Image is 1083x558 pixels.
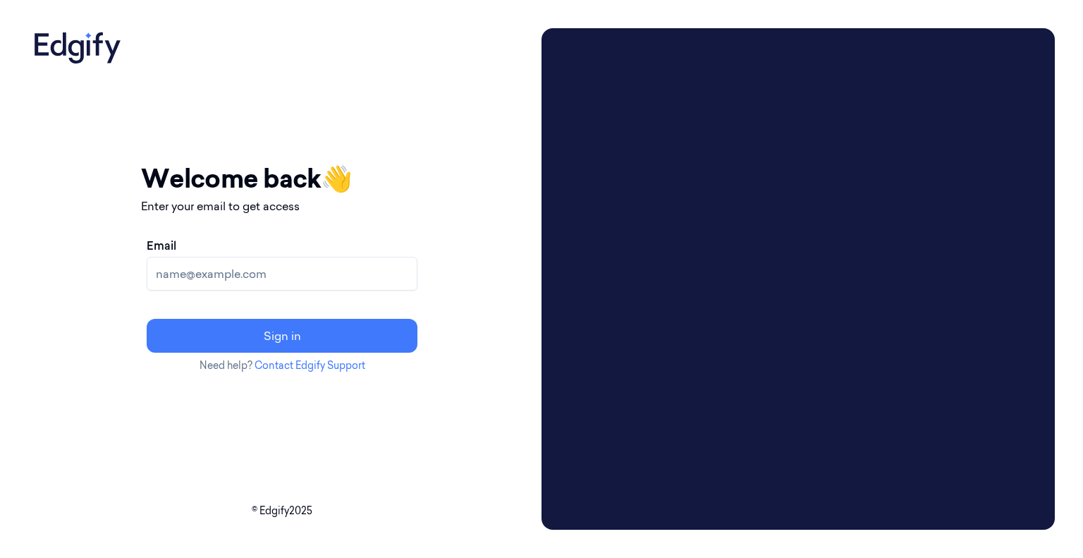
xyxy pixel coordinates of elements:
a: Contact Edgify Support [255,359,365,372]
button: Sign in [147,319,417,353]
h1: Welcome back 👋 [141,159,423,198]
p: Enter your email to get access [141,198,423,214]
p: Need help? [141,358,423,373]
p: © Edgify 2025 [28,504,536,518]
input: name@example.com [147,257,417,291]
label: Email [147,237,176,254]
